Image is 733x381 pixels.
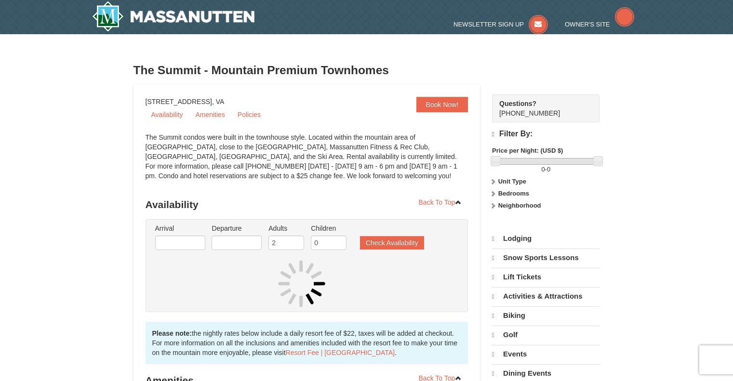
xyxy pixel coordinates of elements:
strong: Neighborhood [498,202,541,209]
strong: Unit Type [498,178,526,185]
a: Resort Fee | [GEOGRAPHIC_DATA] [286,349,395,356]
a: Availability [146,107,189,122]
strong: Please note: [152,329,192,337]
a: Amenities [189,107,230,122]
strong: Questions? [499,100,536,107]
a: Events [492,345,600,363]
label: Arrival [155,223,205,233]
img: spinner.gif [278,260,326,308]
strong: Bedrooms [498,190,529,197]
h4: Filter By: [492,130,600,139]
a: Policies [232,107,267,122]
label: Adults [268,223,304,233]
label: - [492,165,600,174]
a: Lift Tickets [492,268,600,286]
a: Owner's Site [565,21,634,28]
a: Book Now! [416,97,468,112]
label: Children [311,223,347,233]
a: Back To Top [413,195,468,210]
img: Massanutten Resort Logo [92,1,255,32]
span: 0 [547,166,550,173]
a: Lodging [492,230,600,248]
a: Golf [492,326,600,344]
span: Owner's Site [565,21,610,28]
div: The Summit condos were built in the townhouse style. Located within the mountain area of [GEOGRAP... [146,132,468,190]
span: [PHONE_NUMBER] [499,99,582,117]
button: Check Availability [360,236,424,250]
a: Snow Sports Lessons [492,249,600,267]
span: Newsletter Sign Up [453,21,524,28]
a: Newsletter Sign Up [453,21,548,28]
a: Massanutten Resort [92,1,255,32]
strong: Price per Night: (USD $) [492,147,563,154]
a: Biking [492,306,600,325]
div: the nightly rates below include a daily resort fee of $22, taxes will be added at checkout. For m... [146,322,468,364]
span: 0 [541,166,545,173]
label: Departure [212,223,262,233]
h3: The Summit - Mountain Premium Townhomes [133,61,600,80]
a: Activities & Attractions [492,287,600,305]
h3: Availability [146,195,468,214]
